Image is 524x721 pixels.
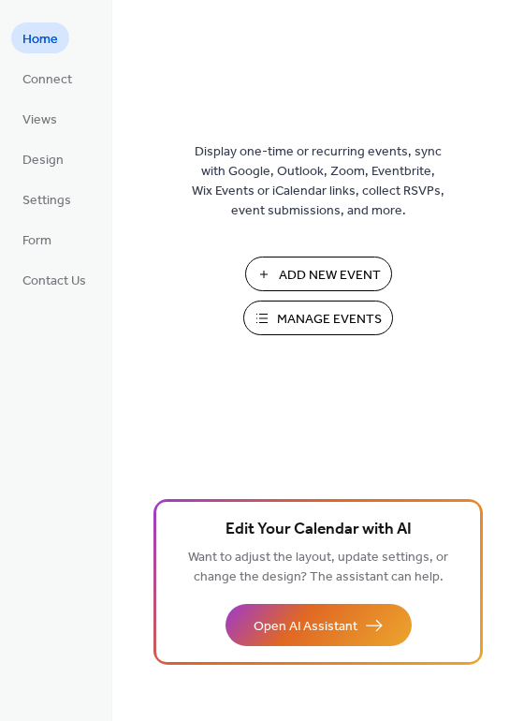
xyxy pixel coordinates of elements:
span: Connect [22,70,72,90]
span: Display one-time or recurring events, sync with Google, Outlook, Zoom, Eventbrite, Wix Events or ... [192,142,444,221]
span: Home [22,30,58,50]
button: Open AI Assistant [226,604,412,646]
span: Views [22,110,57,130]
a: Settings [11,184,82,214]
span: Manage Events [277,310,382,330]
span: Form [22,231,51,251]
button: Manage Events [243,301,393,335]
span: Add New Event [279,266,381,286]
span: Settings [22,191,71,211]
a: Contact Us [11,264,97,295]
button: Add New Event [245,257,392,291]
span: Design [22,151,64,170]
a: Form [11,224,63,255]
span: Want to adjust the layout, update settings, or change the design? The assistant can help. [188,545,448,590]
span: Open AI Assistant [254,617,357,637]
span: Contact Us [22,272,86,291]
a: Home [11,22,69,53]
a: Design [11,143,75,174]
a: Views [11,103,68,134]
a: Connect [11,63,83,94]
span: Edit Your Calendar with AI [226,517,412,543]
